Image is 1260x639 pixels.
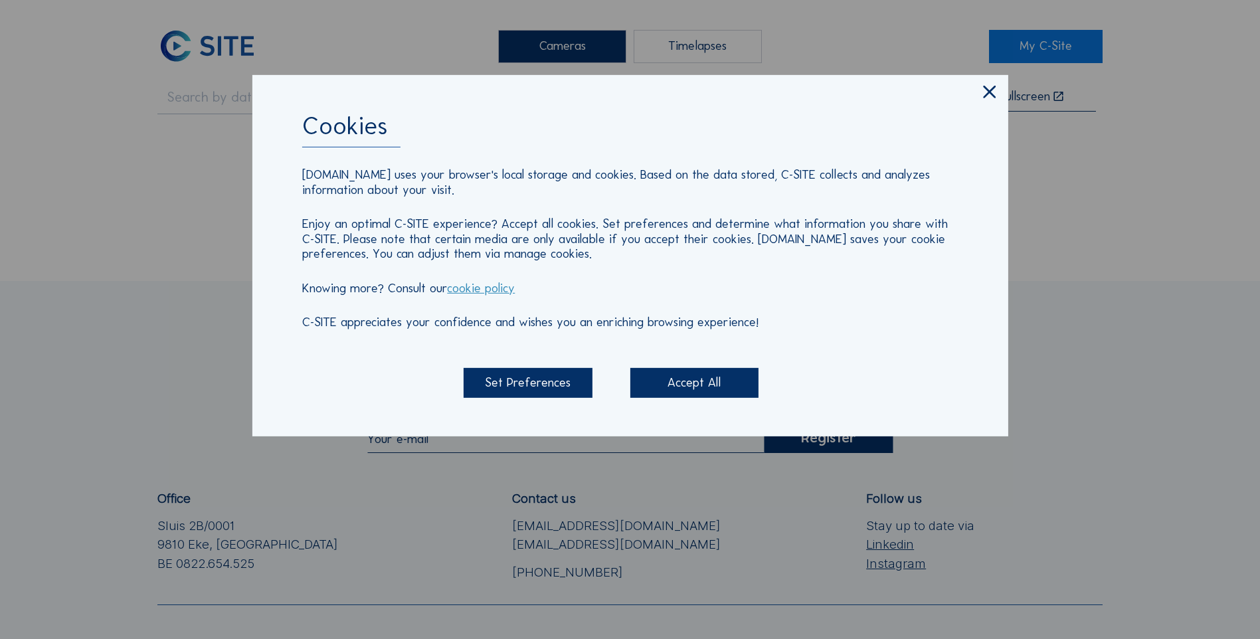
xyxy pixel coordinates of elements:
[302,280,957,296] p: Knowing more? Consult our
[302,217,957,262] p: Enjoy an optimal C-SITE experience? Accept all cookies. Set preferences and determine what inform...
[302,315,957,330] p: C-SITE appreciates your confidence and wishes you an enriching browsing experience!
[447,280,515,295] a: cookie policy
[302,113,957,147] div: Cookies
[302,167,957,197] p: [DOMAIN_NAME] uses your browser's local storage and cookies. Based on the data stored, C-SITE col...
[464,368,592,398] div: Set Preferences
[630,368,759,398] div: Accept All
